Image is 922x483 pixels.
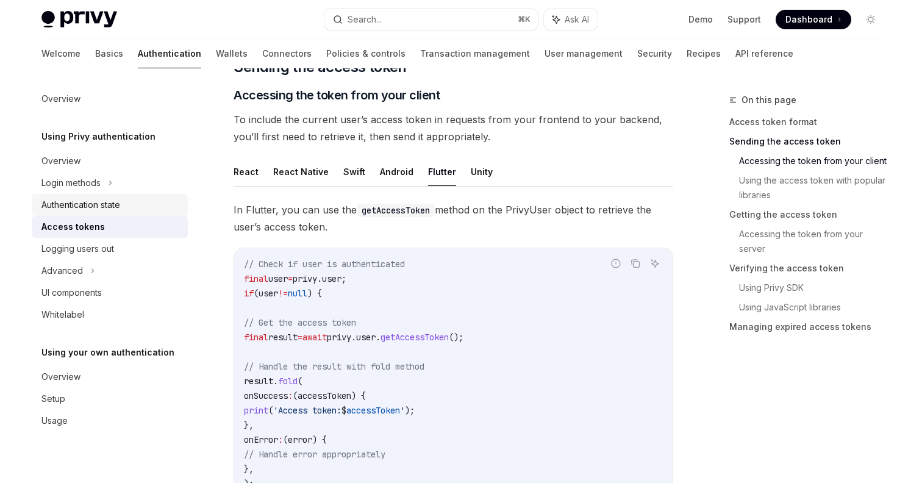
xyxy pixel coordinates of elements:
span: // Get the access token [244,317,356,328]
button: Android [380,157,413,186]
span: 'Access token: [273,405,341,416]
div: UI components [41,285,102,300]
a: Setup [32,388,188,410]
div: Access tokens [41,220,105,234]
a: Sending the access token [729,132,890,151]
a: Welcome [41,39,80,68]
a: Wallets [216,39,248,68]
span: // Handle the result with fold method [244,361,424,372]
span: (); [449,332,463,343]
a: Using JavaScript libraries [739,298,890,317]
span: null [288,288,307,299]
span: $ [341,405,346,416]
span: result. [244,376,278,387]
span: fold [278,376,298,387]
span: Accessing the token from your client [234,87,440,104]
a: Accessing the token from your client [739,151,890,171]
a: Authentication state [32,194,188,216]
span: ); [405,405,415,416]
span: privy.user. [327,332,381,343]
button: Swift [343,157,365,186]
a: Authentication [138,39,201,68]
span: != [278,288,288,299]
a: Usage [32,410,188,432]
div: Setup [41,392,65,406]
a: Getting the access token [729,205,890,224]
span: await [302,332,327,343]
button: Flutter [428,157,456,186]
div: Advanced [41,263,83,278]
a: Using Privy SDK [739,278,890,298]
img: light logo [41,11,117,28]
span: user [268,273,288,284]
a: Demo [688,13,713,26]
button: React Native [273,157,329,186]
a: Accessing the token from your server [739,224,890,259]
a: Support [727,13,761,26]
div: Overview [41,370,80,384]
button: Toggle dark mode [861,10,881,29]
span: : [288,390,293,401]
a: Recipes [687,39,721,68]
button: Unity [471,157,493,186]
code: getAccessToken [357,204,435,217]
span: onError [244,434,278,445]
h5: Using your own authentication [41,345,174,360]
span: = [298,332,302,343]
button: Search...⌘K [324,9,538,30]
span: result [268,332,298,343]
a: Security [637,39,672,68]
button: Report incorrect code [608,256,624,271]
span: In Flutter, you can use the method on the PrivyUser object to retrieve the user’s access token. [234,201,673,235]
a: API reference [735,39,793,68]
a: Basics [95,39,123,68]
a: Access tokens [32,216,188,238]
span: // Check if user is authenticated [244,259,405,270]
a: UI components [32,282,188,304]
span: ( [298,376,302,387]
button: Ask AI [544,9,598,30]
span: // Handle error appropriately [244,449,385,460]
span: accessToken [346,405,400,416]
span: final [244,332,268,343]
a: Transaction management [420,39,530,68]
span: if [244,288,254,299]
span: ⌘ K [518,15,531,24]
a: Access token format [729,112,890,132]
span: print [244,405,268,416]
div: Logging users out [41,241,114,256]
div: Search... [348,12,382,27]
span: privy.user; [293,273,346,284]
a: Logging users out [32,238,188,260]
span: = [288,273,293,284]
span: getAccessToken [381,332,449,343]
span: }, [244,420,254,431]
span: ' [400,405,405,416]
a: Verifying the access token [729,259,890,278]
span: }, [244,463,254,474]
a: Whitelabel [32,304,188,326]
span: ( [268,405,273,416]
span: (error) { [283,434,327,445]
a: Managing expired access tokens [729,317,890,337]
h5: Using Privy authentication [41,129,155,144]
a: Overview [32,150,188,172]
a: Overview [32,88,188,110]
span: Dashboard [785,13,832,26]
div: Overview [41,154,80,168]
a: Dashboard [776,10,851,29]
button: React [234,157,259,186]
span: final [244,273,268,284]
button: Copy the contents from the code block [627,256,643,271]
a: Using the access token with popular libraries [739,171,890,205]
span: (accessToken) { [293,390,366,401]
span: ) { [307,288,322,299]
div: Usage [41,413,68,428]
span: : [278,434,283,445]
span: To include the current user’s access token in requests from your frontend to your backend, you’ll... [234,111,673,145]
span: On this page [742,93,796,107]
div: Authentication state [41,198,120,212]
a: Policies & controls [326,39,406,68]
div: Whitelabel [41,307,84,322]
span: (user [254,288,278,299]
